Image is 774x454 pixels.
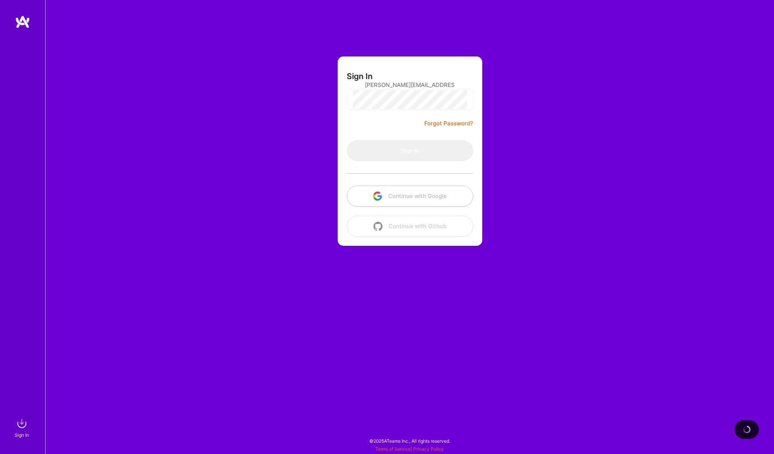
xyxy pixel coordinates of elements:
[347,216,473,237] button: Continue with Github
[347,140,473,161] button: Sign In
[373,222,382,231] img: icon
[15,431,29,439] div: Sign In
[373,192,382,201] img: icon
[45,431,774,450] div: © 2025 ATeams Inc., All rights reserved.
[375,446,411,452] a: Terms of Service
[742,425,751,434] img: loading
[15,15,30,29] img: logo
[14,416,29,431] img: sign in
[413,446,444,452] a: Privacy Policy
[365,75,455,94] input: Email...
[347,186,473,207] button: Continue with Google
[16,416,29,439] a: sign inSign In
[347,72,373,81] h3: Sign In
[424,119,473,128] a: Forgot Password?
[375,446,444,452] span: |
